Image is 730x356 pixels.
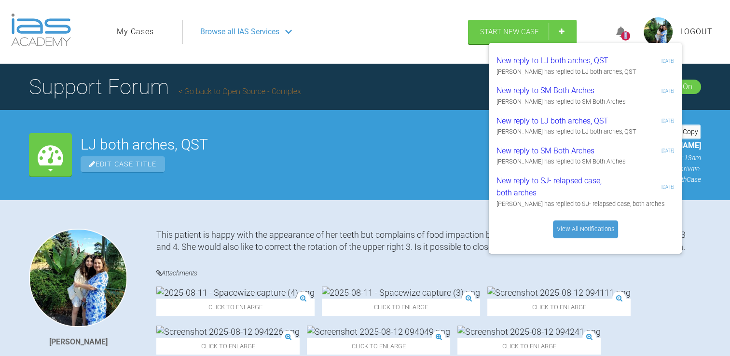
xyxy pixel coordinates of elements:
[156,299,315,315] span: Click to enlarge
[621,31,630,41] div: 1
[553,220,618,238] a: View All Notifications
[489,171,682,213] a: New reply to SJ- relapsed case, both arches[DATE][PERSON_NAME] has replied to SJ- relapsed case, ...
[671,125,700,138] div: Copy
[11,14,71,46] img: logo-light.3e3ef733.png
[496,145,612,157] div: New reply to SM Both Arches
[496,127,674,137] div: [PERSON_NAME] has replied to LJ both arches, QST
[156,267,701,279] h4: Attachments
[680,26,713,38] a: Logout
[81,156,165,172] span: Edit Case Title
[49,336,108,348] div: [PERSON_NAME]
[496,84,612,97] div: New reply to SM Both Arches
[661,183,674,191] div: [DATE]
[489,141,682,171] a: New reply to SM Both Arches[DATE][PERSON_NAME] has replied to SM Both Arches
[661,147,674,154] div: [DATE]
[200,26,279,38] span: Browse all IAS Services
[307,326,450,338] img: Screenshot 2025-08-12 094049.png
[496,67,674,77] div: [PERSON_NAME] has replied to LJ both arches, QST
[307,338,450,355] span: Click to enlarge
[496,115,612,127] div: New reply to LJ both arches, QST
[496,97,674,107] div: [PERSON_NAME] has replied to SM Both Arches
[457,338,601,355] span: Click to enlarge
[480,27,539,36] span: Start New Case
[117,26,154,38] a: My Cases
[496,157,674,166] div: [PERSON_NAME] has replied to SM Both Arches
[683,81,692,93] div: On
[457,326,601,338] img: Screenshot 2025-08-12 094241.png
[496,175,612,199] div: New reply to SJ- relapsed case, both arches
[489,51,682,81] a: New reply to LJ both arches, QST[DATE][PERSON_NAME] has replied to LJ both arches, QST
[322,299,480,315] span: Click to enlarge
[81,137,587,152] h2: LJ both arches, QST
[487,299,631,315] span: Click to enlarge
[322,287,480,299] img: 2025-08-11 - Spacewize capture (3).png
[29,70,301,104] h1: Support Forum
[156,338,300,355] span: Click to enlarge
[496,55,612,67] div: New reply to LJ both arches, QST
[468,20,577,44] a: Start New Case
[29,229,127,327] img: Shilan Jaf
[156,229,701,253] div: This patient is happy with the appearance of her teeth but complains of food impaction between th...
[489,81,682,110] a: New reply to SM Both Arches[DATE][PERSON_NAME] has replied to SM Both Arches
[661,57,674,65] div: [DATE]
[661,117,674,124] div: [DATE]
[661,87,674,95] div: [DATE]
[496,199,674,209] div: [PERSON_NAME] has replied to SJ- relapsed case, both arches
[644,17,673,46] img: profile.png
[487,287,631,299] img: Screenshot 2025-08-12 094111.png
[156,326,300,338] img: Screenshot 2025-08-12 094226.png
[489,111,682,141] a: New reply to LJ both arches, QST[DATE][PERSON_NAME] has replied to LJ both arches, QST
[179,87,301,96] a: Go back to Open Source - Complex
[156,287,315,299] img: 2025-08-11 - Spacewize capture (4).png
